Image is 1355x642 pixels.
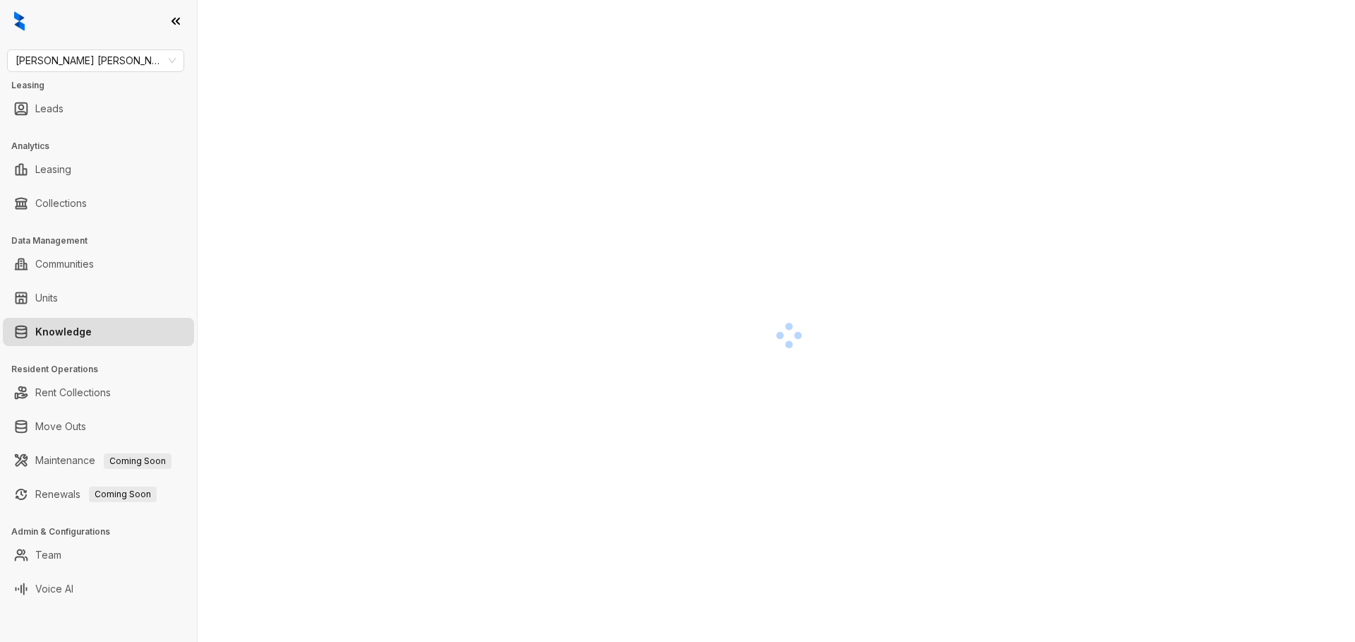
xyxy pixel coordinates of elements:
h3: Leasing [11,79,197,92]
li: Leads [3,95,194,123]
a: Leads [35,95,64,123]
h3: Analytics [11,140,197,153]
a: RenewalsComing Soon [35,480,157,509]
li: Leasing [3,155,194,184]
li: Voice AI [3,575,194,603]
a: Knowledge [35,318,92,346]
a: Rent Collections [35,379,111,407]
li: Team [3,541,194,569]
li: Collections [3,189,194,218]
li: Renewals [3,480,194,509]
a: Collections [35,189,87,218]
h3: Admin & Configurations [11,525,197,538]
span: Coming Soon [89,487,157,502]
a: Move Outs [35,412,86,441]
a: Communities [35,250,94,278]
li: Move Outs [3,412,194,441]
a: Units [35,284,58,312]
li: Rent Collections [3,379,194,407]
li: Communities [3,250,194,278]
li: Knowledge [3,318,194,346]
span: Gates Hudson [16,50,176,71]
img: logo [14,11,25,31]
span: Coming Soon [104,453,171,469]
li: Units [3,284,194,312]
h3: Data Management [11,234,197,247]
li: Maintenance [3,446,194,475]
a: Leasing [35,155,71,184]
a: Voice AI [35,575,73,603]
a: Team [35,541,61,569]
h3: Resident Operations [11,363,197,376]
